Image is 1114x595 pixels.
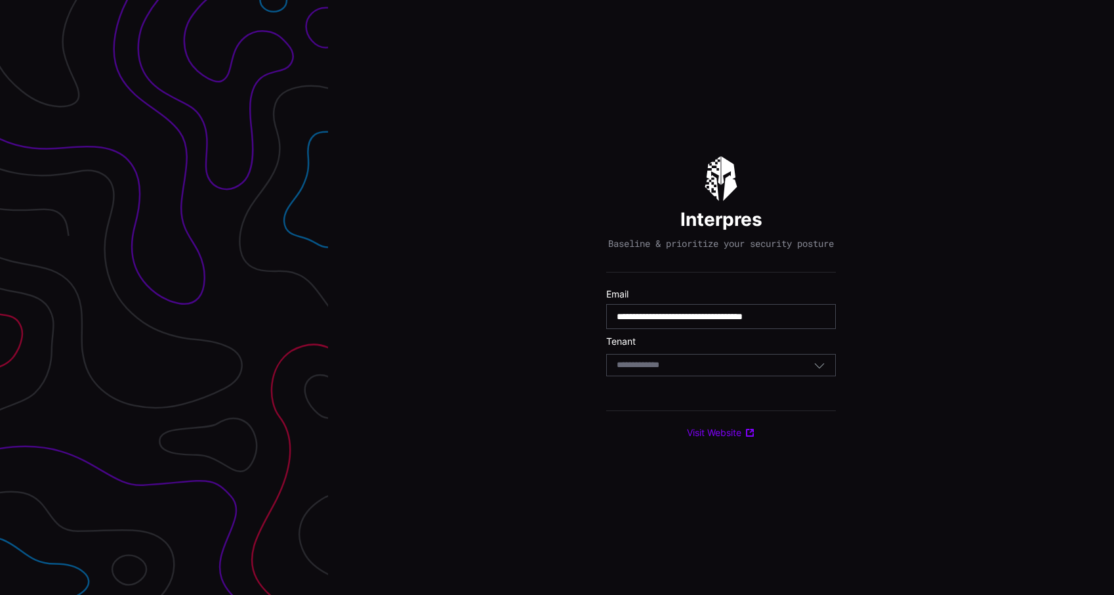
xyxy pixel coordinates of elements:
[606,288,836,300] label: Email
[687,427,755,439] a: Visit Website
[608,238,834,250] p: Baseline & prioritize your security posture
[814,359,825,371] button: Toggle options menu
[680,208,762,231] h1: Interpres
[606,336,836,347] label: Tenant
